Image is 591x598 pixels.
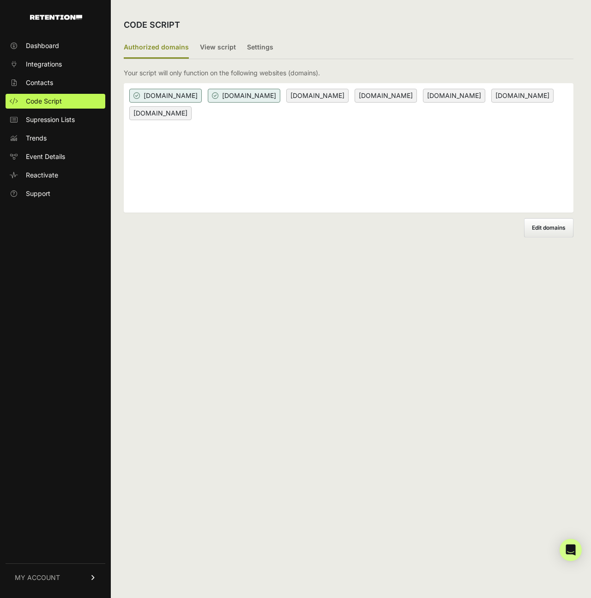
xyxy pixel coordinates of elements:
[6,168,105,183] a: Reactivate
[6,186,105,201] a: Support
[15,573,60,582] span: MY ACCOUNT
[26,60,62,69] span: Integrations
[124,18,180,31] h2: CODE SCRIPT
[124,37,189,59] label: Authorized domains
[6,94,105,109] a: Code Script
[560,539,582,561] div: Open Intercom Messenger
[6,57,105,72] a: Integrations
[26,97,62,106] span: Code Script
[26,189,50,198] span: Support
[26,171,58,180] span: Reactivate
[6,112,105,127] a: Supression Lists
[286,89,349,103] span: [DOMAIN_NAME]
[129,89,202,103] span: [DOMAIN_NAME]
[26,134,47,143] span: Trends
[208,89,280,103] span: [DOMAIN_NAME]
[6,149,105,164] a: Event Details
[129,106,192,120] span: [DOMAIN_NAME]
[26,78,53,87] span: Contacts
[30,15,82,20] img: Retention.com
[6,75,105,90] a: Contacts
[26,115,75,124] span: Supression Lists
[26,152,65,161] span: Event Details
[6,131,105,146] a: Trends
[124,68,320,78] p: Your script will only function on the following websites (domains).
[423,89,485,103] span: [DOMAIN_NAME]
[491,89,554,103] span: [DOMAIN_NAME]
[355,89,417,103] span: [DOMAIN_NAME]
[6,38,105,53] a: Dashboard
[200,37,236,59] label: View script
[532,224,566,231] span: Edit domains
[6,563,105,592] a: MY ACCOUNT
[26,41,59,50] span: Dashboard
[247,37,273,59] label: Settings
